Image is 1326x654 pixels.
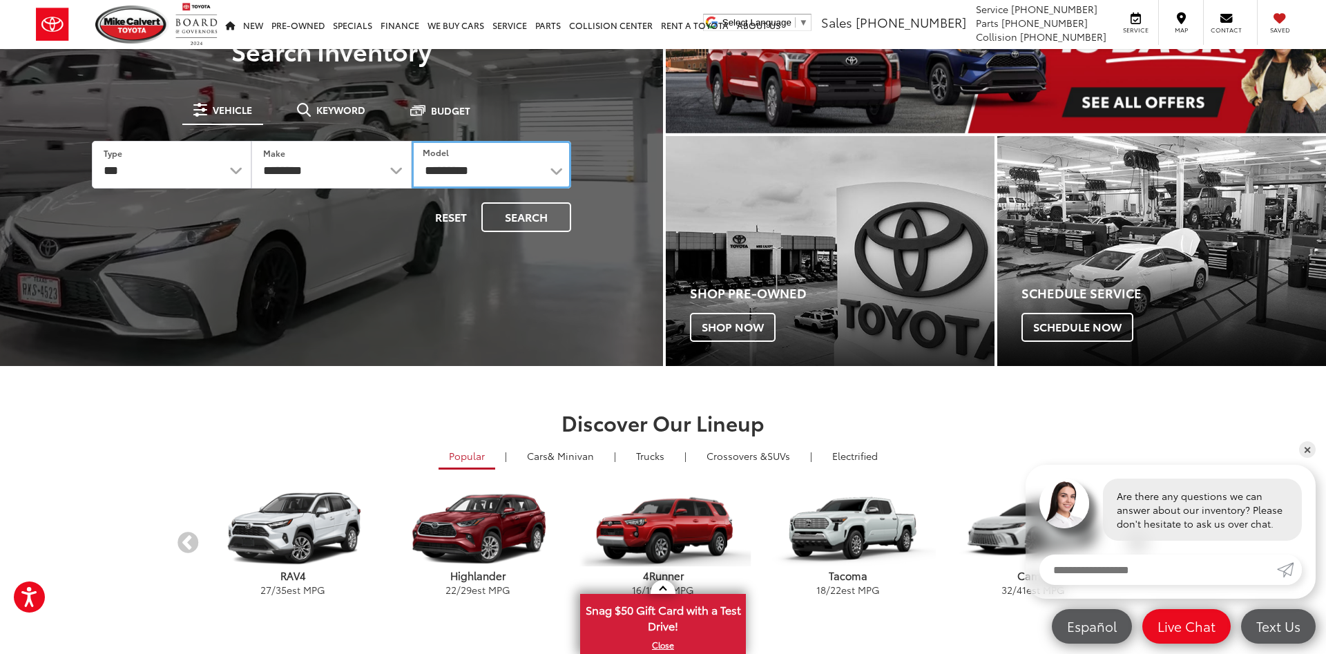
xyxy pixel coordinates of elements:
button: Search [481,202,571,232]
img: Toyota Camry [945,492,1122,566]
span: 27 [260,583,271,597]
span: Saved [1265,26,1295,35]
p: / est MPG [385,583,570,597]
button: Previous [176,532,200,556]
span: 22 [445,583,457,597]
p: / est MPG [570,583,756,597]
label: Make [263,147,285,159]
span: Collision [976,30,1017,44]
span: Schedule Now [1021,313,1133,342]
a: Cars [517,444,604,468]
img: Toyota RAV4 [205,492,381,566]
span: 29 [461,583,472,597]
a: Español [1052,609,1132,644]
div: Toyota [997,136,1326,366]
aside: carousel [176,479,1150,608]
li: | [611,449,619,463]
span: Select Language [722,17,791,28]
a: Shop Pre-Owned Shop Now [666,136,995,366]
a: SUVs [696,444,800,468]
img: Agent profile photo [1039,479,1089,528]
li: | [501,449,510,463]
p: / est MPG [941,583,1126,597]
a: Live Chat [1142,609,1231,644]
img: Toyota 4Runner [575,492,751,566]
label: Type [104,147,122,159]
p: Tacoma [756,568,941,583]
label: Model [423,146,449,158]
span: Sales [821,13,852,31]
img: Mike Calvert Toyota [95,6,169,44]
button: Reset [423,202,479,232]
span: & Minivan [548,449,594,463]
span: Contact [1211,26,1242,35]
span: Service [1120,26,1151,35]
span: Map [1166,26,1196,35]
a: Trucks [626,444,675,468]
a: Submit [1277,555,1302,585]
span: 18 [816,583,826,597]
p: RAV4 [200,568,385,583]
h3: Search Inventory [58,37,605,64]
p: / est MPG [200,583,385,597]
a: Text Us [1241,609,1316,644]
a: Popular [439,444,495,470]
img: Toyota Highlander [390,492,566,566]
a: Electrified [822,444,888,468]
span: 32 [1001,583,1012,597]
li: | [807,449,816,463]
input: Enter your message [1039,555,1277,585]
span: ▼ [799,17,808,28]
p: 4Runner [570,568,756,583]
p: Highlander [385,568,570,583]
span: Shop Now [690,313,776,342]
span: ​ [795,17,796,28]
span: 22 [830,583,841,597]
span: Text Us [1249,617,1307,635]
span: Español [1060,617,1124,635]
h4: Schedule Service [1021,287,1326,300]
span: [PHONE_NUMBER] [856,13,966,31]
span: Live Chat [1151,617,1222,635]
span: [PHONE_NUMBER] [1001,16,1088,30]
span: [PHONE_NUMBER] [1020,30,1106,44]
span: Budget [431,106,470,115]
span: [PHONE_NUMBER] [1011,2,1097,16]
div: Toyota [666,136,995,366]
div: Are there any questions we can answer about our inventory? Please don't hesitate to ask us over c... [1103,479,1302,541]
span: 35 [276,583,287,597]
a: Schedule Service Schedule Now [997,136,1326,366]
span: 41 [1017,583,1026,597]
span: Keyword [316,105,365,115]
h2: Discover Our Lineup [176,411,1150,434]
span: Service [976,2,1008,16]
span: Crossovers & [707,449,767,463]
span: Vehicle [213,105,252,115]
span: Parts [976,16,999,30]
h4: Shop Pre-Owned [690,287,995,300]
li: | [681,449,690,463]
span: Snag $50 Gift Card with a Test Drive! [582,595,744,637]
p: Camry [941,568,1126,583]
p: / est MPG [756,583,941,597]
img: Toyota Tacoma [760,492,936,566]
